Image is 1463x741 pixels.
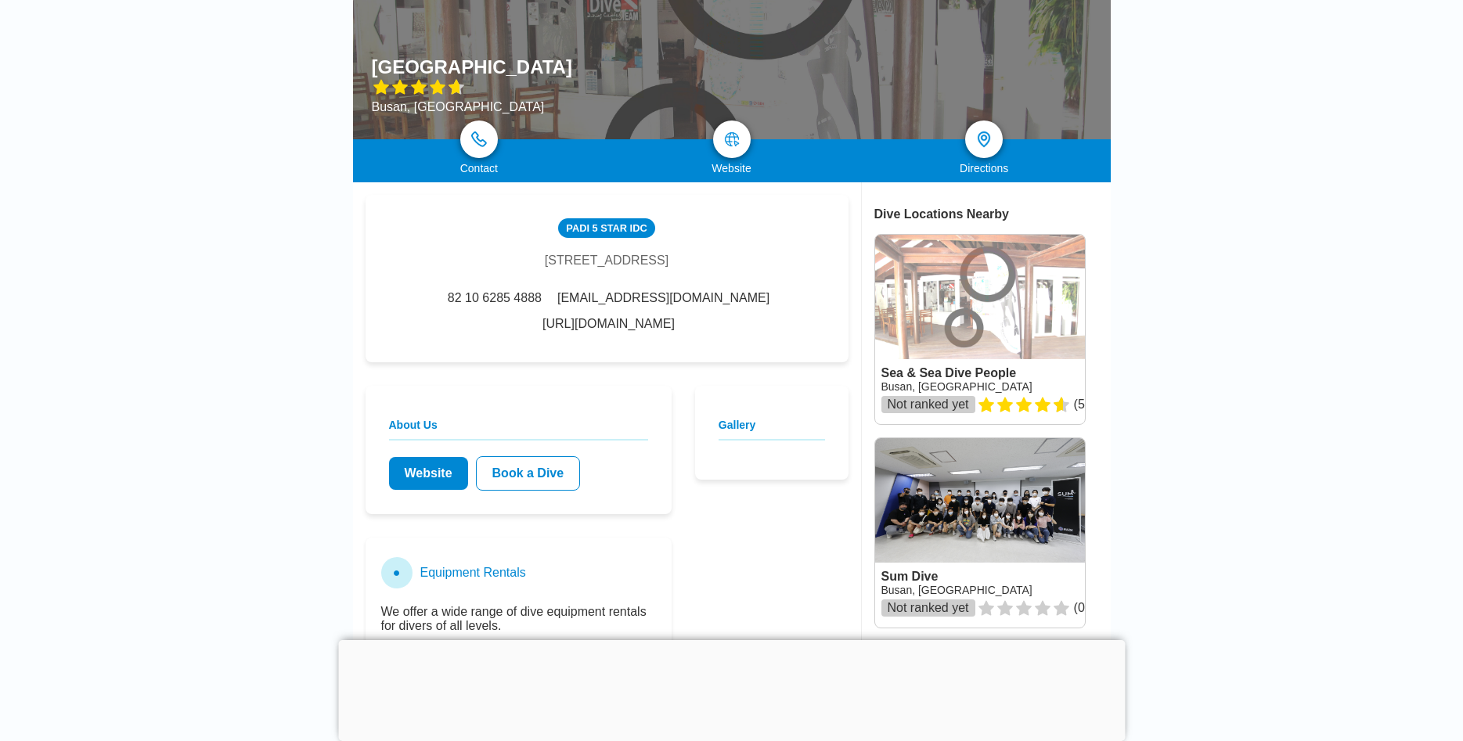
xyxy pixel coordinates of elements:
[381,557,413,588] div: ●
[557,291,769,305] span: [EMAIL_ADDRESS][DOMAIN_NAME]
[420,566,526,580] h3: Equipment Rentals
[389,457,468,490] a: Website
[874,207,1111,221] div: Dive Locations Nearby
[389,419,648,441] h2: About Us
[353,162,606,174] div: Contact
[381,605,656,633] p: We offer a wide range of dive equipment rentals for divers of all levels.
[372,56,572,78] h1: [GEOGRAPHIC_DATA]
[858,162,1111,174] div: Directions
[724,131,740,147] img: map
[965,121,1003,158] a: directions
[558,218,654,238] div: PADI 5 Star IDC
[975,130,993,149] img: directions
[542,317,675,331] a: [URL][DOMAIN_NAME]
[545,254,668,268] div: [STREET_ADDRESS]
[713,121,751,158] a: map
[372,100,572,114] div: Busan, [GEOGRAPHIC_DATA]
[338,640,1125,737] iframe: Advertisement
[719,419,825,441] h2: Gallery
[605,162,858,174] div: Website
[476,456,581,491] a: Book a Dive
[471,131,487,147] img: phone
[448,291,542,305] span: 82 10 6285 4888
